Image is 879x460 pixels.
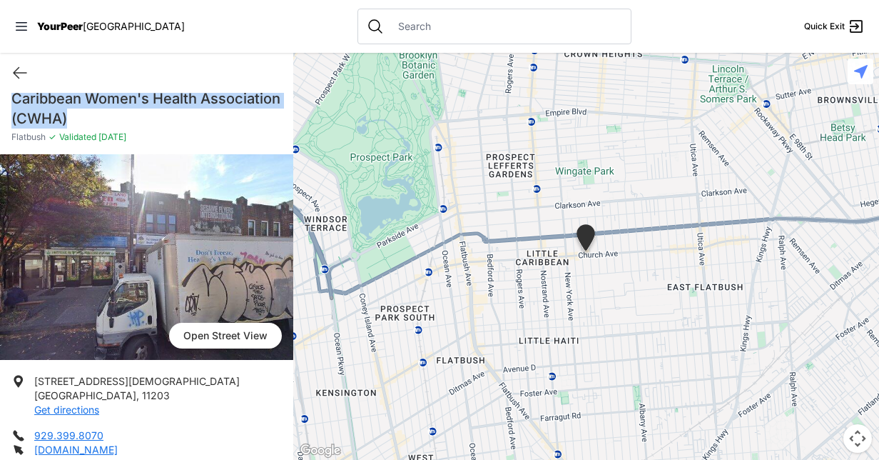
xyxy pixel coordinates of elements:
a: Quick Exit [804,18,865,35]
a: Open this area in Google Maps (opens a new window) [297,441,344,460]
button: Map camera controls [843,424,872,453]
span: Validated [59,131,96,142]
span: 11203 [142,389,170,401]
span: [GEOGRAPHIC_DATA] [83,20,185,32]
span: [DATE] [96,131,126,142]
span: YourPeer [37,20,83,32]
a: 929.399.8070 [34,429,103,441]
span: [STREET_ADDRESS][DEMOGRAPHIC_DATA] [34,375,240,387]
span: , [136,389,139,401]
a: Open Street View [169,323,282,349]
span: Quick Exit [804,21,845,32]
a: [DOMAIN_NAME] [34,444,118,456]
input: Search [390,19,622,34]
span: Flatbush [11,131,46,143]
a: Get directions [34,404,99,416]
img: Google [297,441,344,460]
span: ✓ [49,131,56,143]
a: YourPeer[GEOGRAPHIC_DATA] [37,22,185,31]
h1: Caribbean Women's Health Association (CWHA) [11,89,282,129]
span: [GEOGRAPHIC_DATA] [34,389,136,401]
